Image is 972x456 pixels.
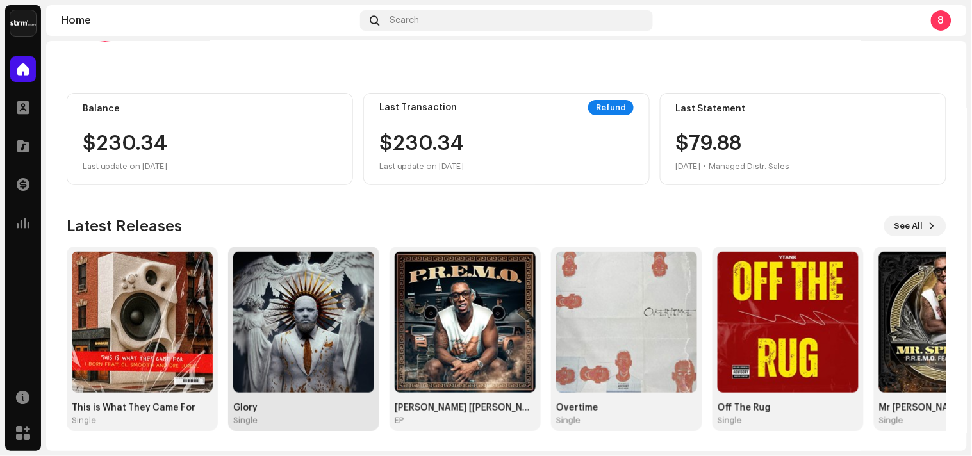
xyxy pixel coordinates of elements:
[556,403,697,413] div: Overtime
[718,403,859,413] div: Off The Rug
[379,102,457,113] div: Last Transaction
[67,216,182,236] h3: Latest Releases
[704,159,707,174] div: •
[83,104,337,114] div: Balance
[395,416,404,426] div: EP
[233,416,258,426] div: Single
[379,159,464,174] div: Last update on [DATE]
[709,159,790,174] div: Managed Distr. Sales
[395,403,536,413] div: [PERSON_NAME] [[PERSON_NAME]]
[62,15,355,26] div: Home
[556,252,697,393] img: 172c7d22-9b11-468e-a787-8531398801bb
[884,216,946,236] button: See All
[72,403,213,413] div: This is What They Came For
[718,252,859,393] img: 491e5bfa-b882-4e65-aacb-6701592e9124
[395,252,536,393] img: 467ecd25-2151-4de2-a691-5096fd6f9a0a
[83,159,337,174] div: Last update on [DATE]
[660,93,946,185] re-o-card-value: Last Statement
[588,100,634,115] div: Refund
[67,93,353,185] re-o-card-value: Balance
[556,416,581,426] div: Single
[233,252,374,393] img: afa637af-d241-427d-9a60-3ec732af422d
[676,159,701,174] div: [DATE]
[676,104,930,114] div: Last Statement
[10,10,36,36] img: 408b884b-546b-4518-8448-1008f9c76b02
[72,416,96,426] div: Single
[879,416,903,426] div: Single
[390,15,420,26] span: Search
[233,403,374,413] div: Glory
[72,252,213,393] img: 2115be55-5b55-4ef2-8ba5-fc963a7b0caf
[718,416,742,426] div: Single
[894,213,923,239] span: See All
[931,10,951,31] div: 8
